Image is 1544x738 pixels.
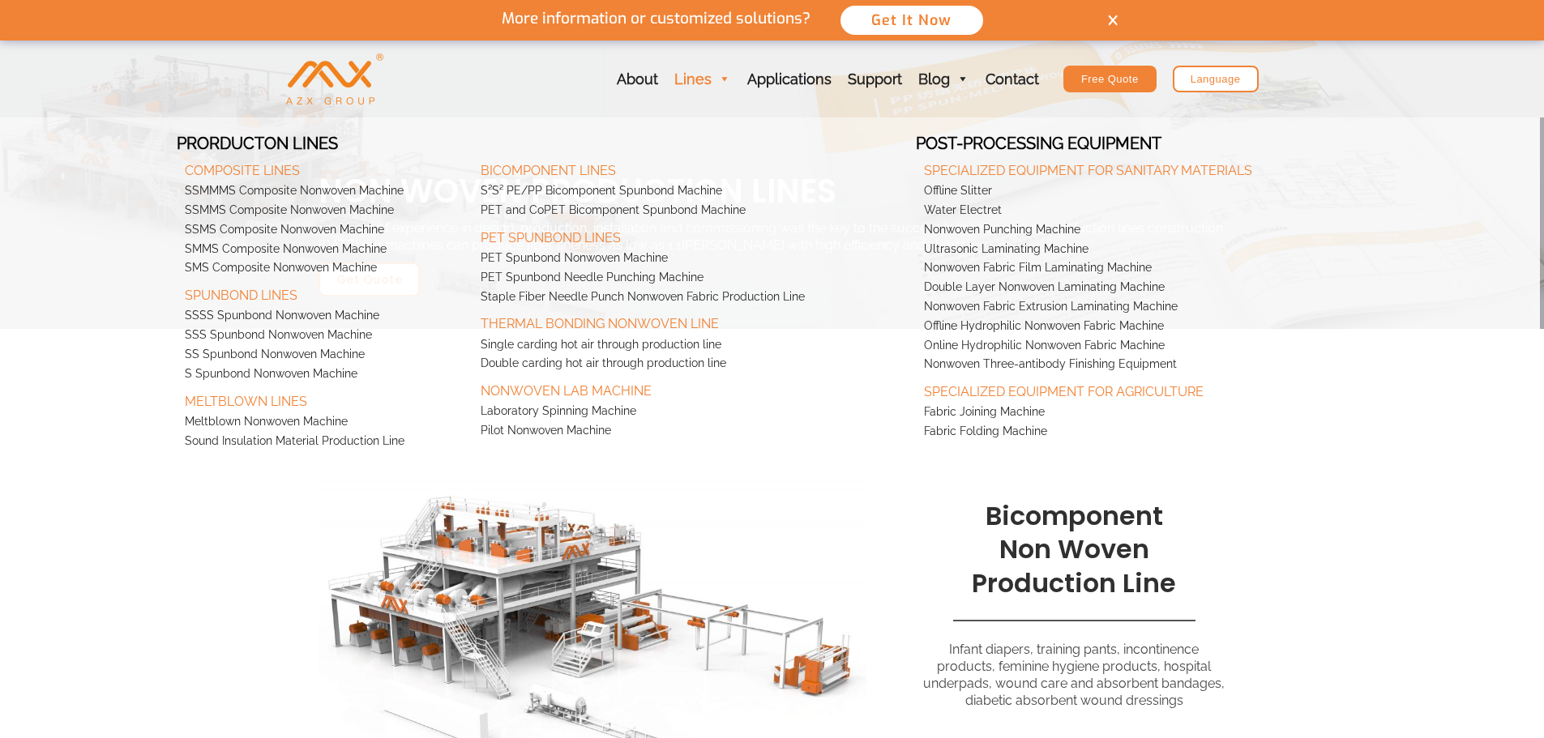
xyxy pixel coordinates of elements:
a: SSSS Spunbond Nonwoven Machine [177,306,473,326]
a: Water Electret [916,201,1360,220]
a: Double Layer Nonwoven Laminating Machine [916,278,1360,297]
a: Blog [910,41,977,117]
a: SS Spunbond Nonwoven Machine [177,345,473,365]
a: About [609,41,666,117]
a: Applications [739,41,840,117]
a: PET Spunbond Nonwoven Machine [473,249,917,268]
p: Infant diapers, training pants, incontinence products, feminine hygiene products, hospital underp... [923,642,1226,709]
a: Nonwoven Punching Machine [916,220,1360,240]
a: Nonwoven Lab Machine [473,373,917,402]
a: Pilot Nonwoven Machine [473,421,917,441]
a: Sound Insulation Material Production Line [177,432,473,451]
a: Double carding hot air through production line [473,354,917,373]
a: SSMMMS Composite Nonwoven Machine [177,181,473,201]
a: Meltblown Nonwoven Machine [177,412,473,432]
a: Support [840,41,910,117]
h4: Prorducton Lines [177,134,473,153]
a: Free Quote [1063,66,1157,92]
a: Nonwoven Fabric Extrusion Laminating Machine [916,297,1360,317]
a: PET Spunbond Lines [473,220,917,249]
a: Bicomponent Lines [473,153,917,181]
a: Ultrasonic Laminating Machine [916,240,1360,259]
a: SSS Spunbond Nonwoven Machine [177,326,473,345]
a: Online Hydrophilic Nonwoven Fabric Machine [916,336,1360,356]
a: Thermal Bonding Nonwoven Line [473,306,917,335]
h2: Bicomponent Non Woven Production Line [923,499,1226,600]
a: Nonwoven Three-antibody Finishing Equipment [916,355,1360,374]
a: Staple Fiber Needle Punch Nonwoven Fabric Production Line [473,288,917,307]
a: AZX Nonwoven Machine [286,70,383,86]
a: SMMS Composite Nonwoven Machine [177,240,473,259]
a: SMS Composite Nonwoven Machine [177,258,473,278]
a: Contact [977,41,1047,117]
a: Fabric Folding Machine [916,422,1360,442]
a: Offline Slitter [916,181,1360,201]
button: Get It Now [839,4,985,36]
a: Language [1173,66,1259,92]
a: Lines [666,41,739,117]
a: Nonwoven Fabric Film Laminating Machine [916,258,1360,278]
a: Spunbond Lines [177,278,473,306]
a: Meltblown Lines [177,384,473,412]
a: Offline Hydrophilic Nonwoven Fabric Machine [916,317,1360,336]
a: S Spunbond Nonwoven Machine [177,365,473,384]
p: More information or customized solutions? [488,10,824,28]
a: Specialized Equipment for Sanitary Materials [916,153,1360,181]
a: Fabric Joining Machine [916,403,1360,422]
a: Specialized Equipment for Agriculture [916,374,1360,403]
a: S²S² PE/PP Bicomponent Spunbond Machine [473,181,917,201]
a: Laboratory Spinning Machine [473,402,917,421]
a: Composite Lines [177,153,473,181]
h4: Post-processing Equipment [916,134,1360,153]
a: PET and CoPET Bicomponent Spunbond Machine [473,201,917,220]
a: SSMS Composite Nonwoven Machine [177,220,473,240]
a: SSMMS Composite Nonwoven Machine [177,201,473,220]
a: Single carding hot air through production line [473,335,917,355]
a: PET Spunbond Needle Punching Machine [473,268,917,288]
